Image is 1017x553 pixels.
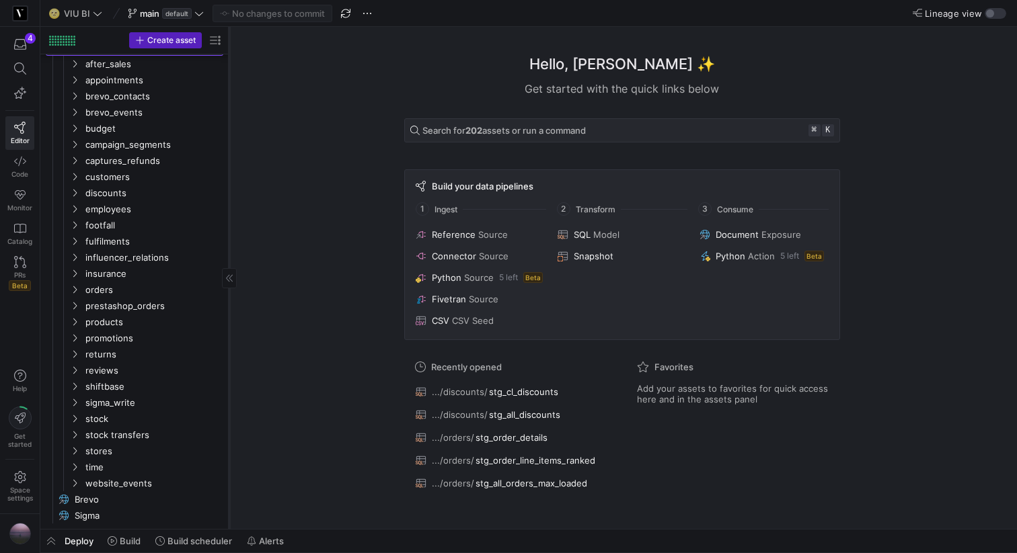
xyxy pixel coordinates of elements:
span: .../orders/ [432,455,474,466]
span: .../discounts/ [432,409,488,420]
span: Create asset [147,36,196,45]
span: Code [11,170,28,178]
span: Space settings [7,486,33,502]
button: PythonAction5 leftBeta [697,248,831,264]
button: Search for202assets or run a command⌘k [404,118,840,142]
span: prestashop_orders [85,298,221,314]
button: .../discounts/stg_cl_discounts [412,383,610,400]
button: maindefault [124,5,207,22]
span: Beta [9,280,31,291]
div: Press SPACE to select this row. [46,233,223,249]
div: Press SPACE to select this row. [46,153,223,169]
button: .../orders/stg_order_line_items_ranked [412,452,610,469]
div: Press SPACE to select this row. [46,72,223,88]
span: employees [85,202,221,217]
span: Python [432,272,461,283]
span: Fivetran [432,294,466,304]
div: Press SPACE to select this row. [46,282,223,298]
span: Alerts [259,536,284,546]
span: Recently opened [431,361,502,372]
button: https://storage.googleapis.com/y42-prod-data-exchange/images/VtGnwq41pAtzV0SzErAhijSx9Rgo16q39DKO... [5,519,34,548]
span: PRs [14,271,26,279]
button: PythonSource5 leftBeta [413,269,547,286]
span: .../orders/ [432,478,474,488]
span: Source [479,251,509,261]
img: https://storage.googleapis.com/y42-prod-data-exchange/images/zgRs6g8Sem6LtQCmmHzYBaaZ8bA8vNBoBzxR... [13,7,27,20]
a: Spacesettings [5,465,34,508]
strong: 202 [465,125,482,136]
span: sigma_write [85,395,221,411]
span: Source [478,229,508,240]
img: https://storage.googleapis.com/y42-prod-data-exchange/images/VtGnwq41pAtzV0SzErAhijSx9Rgo16q39DKO... [9,523,31,544]
button: CSVCSV Seed [413,312,547,329]
div: Press SPACE to select this row. [46,104,223,120]
span: appointments [85,73,221,88]
button: 🌝VIU BI [46,5,106,22]
span: orders [85,282,221,298]
div: Press SPACE to select this row. [46,459,223,475]
div: Press SPACE to select this row. [46,427,223,443]
span: stg_order_details [476,432,548,443]
span: CSV [432,315,449,326]
span: Source [464,272,494,283]
div: Press SPACE to select this row. [46,346,223,362]
span: CSV Seed [452,315,494,326]
span: main [140,8,159,19]
button: Alerts [241,529,290,552]
span: Brevo​​​​​ [75,492,208,507]
div: Get started with the quick links below [404,81,840,97]
button: Snapshot [555,248,689,264]
button: .../orders/stg_all_orders_max_loaded [412,474,610,492]
span: campaign_segments [85,137,221,153]
span: 🌝 [49,9,59,18]
button: SQLModel [555,226,689,243]
div: Press SPACE to select this row. [46,265,223,282]
a: https://storage.googleapis.com/y42-prod-data-exchange/images/zgRs6g8Sem6LtQCmmHzYBaaZ8bA8vNBoBzxR... [5,2,34,25]
button: 4 [5,32,34,56]
a: Catalog [5,217,34,251]
span: stg_all_discounts [489,409,560,420]
span: Get started [8,432,32,448]
span: stg_order_line_items_ranked [476,455,595,466]
span: default [162,8,192,19]
span: stg_cl_discounts [489,386,558,397]
div: Press SPACE to select this row. [46,507,223,523]
span: Lineage view [925,8,982,19]
button: .../orders/stg_order_details [412,429,610,446]
span: Catalog [7,237,32,245]
button: Build scheduler [149,529,238,552]
span: Python [716,251,745,261]
div: Press SPACE to select this row. [46,169,223,185]
span: after_sales [85,56,221,72]
a: Editor [5,116,34,150]
a: PRsBeta [5,251,34,296]
div: Press SPACE to select this row. [46,88,223,104]
span: 5 left [499,273,518,282]
span: footfall [85,218,221,233]
button: Build [102,529,147,552]
div: Press SPACE to select this row. [46,136,223,153]
div: Press SPACE to select this row. [46,394,223,411]
div: Press SPACE to select this row. [46,443,223,459]
div: Press SPACE to select this row. [46,201,223,217]
button: ReferenceSource [413,226,547,243]
span: Document [716,229,759,240]
div: Press SPACE to select this row. [46,314,223,330]
span: brevo_contacts [85,89,221,104]
span: .../orders/ [432,432,474,443]
div: Press SPACE to select this row. [46,378,223,394]
div: Press SPACE to select this row. [46,120,223,136]
span: SQL [574,229,591,240]
span: products [85,314,221,330]
button: DocumentExposure [697,226,831,243]
a: Code [5,150,34,183]
a: Brevo​​​​​ [46,491,223,507]
kbd: k [822,124,834,136]
span: stg_all_orders_max_loaded [476,478,587,488]
span: 5 left [780,251,799,261]
span: Build scheduler [167,536,232,546]
span: Add your assets to favorites for quick access here and in the assets panel [637,383,829,405]
button: ConnectorSource [413,248,547,264]
span: Build your data pipelines [432,181,533,192]
span: Help [11,384,28,392]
